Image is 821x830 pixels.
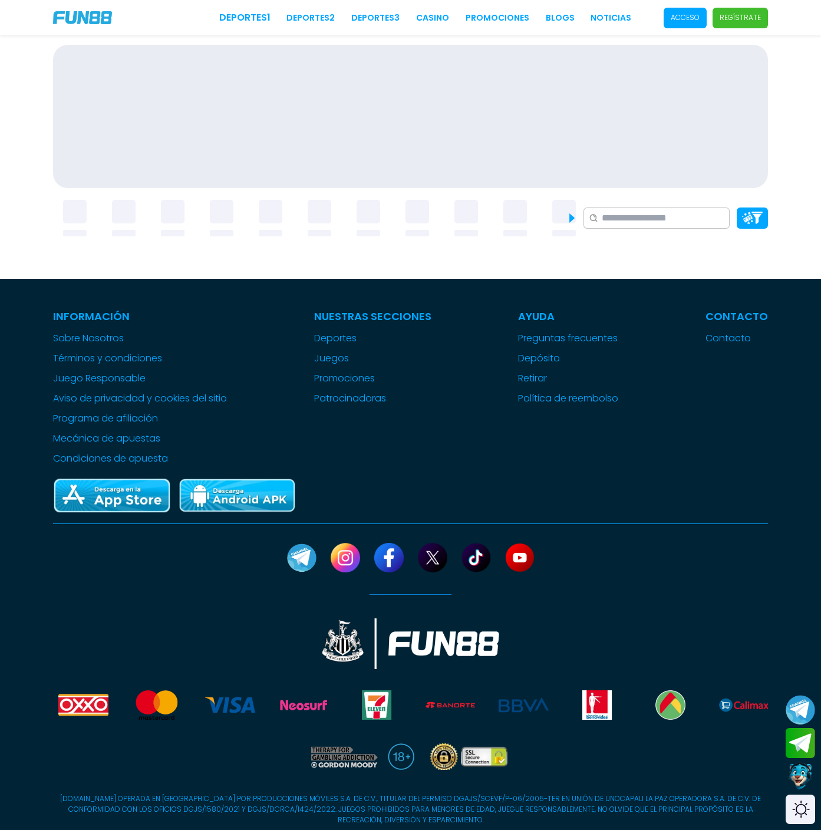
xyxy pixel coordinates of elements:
a: Promociones [314,371,431,386]
a: Condiciones de apuesta [53,452,227,466]
button: Join telegram channel [786,694,815,725]
a: Deportes2 [286,12,335,24]
img: Oxxo [58,690,108,720]
img: Neosurf [279,690,328,720]
button: Join telegram [786,728,815,759]
p: Regístrate [720,12,761,23]
a: Mecánica de apuestas [53,432,227,446]
img: Calimax [719,690,769,720]
a: Read more about Gambling Therapy [309,743,378,770]
a: BLOGS [546,12,575,24]
a: Deportes3 [351,12,400,24]
img: Play Store [178,477,296,515]
a: Retirar [518,371,618,386]
img: 18 plus [388,743,414,770]
button: Juegos [314,351,349,365]
a: Deportes [314,331,431,345]
img: Platform Filter [742,212,763,224]
img: Company Logo [53,11,112,24]
a: Aviso de privacidad y cookies del sitio [53,391,227,406]
a: Contacto [705,331,768,345]
p: [DOMAIN_NAME] OPERADA EN [GEOGRAPHIC_DATA] POR PRODUCCIONES MÓVILES S.A. DE C.V., TITULAR DEL PER... [53,793,768,825]
p: Ayuda [518,308,618,324]
div: Switch theme [786,795,815,824]
button: Contact customer service [786,761,815,792]
img: Seven Eleven [352,690,401,720]
a: NOTICIAS [591,12,631,24]
img: Mastercard [132,690,182,720]
img: SSL [426,743,512,770]
p: Acceso [671,12,700,23]
p: Información [53,308,227,324]
img: therapy for gaming addiction gordon moody [309,743,378,770]
img: BBVA [499,690,548,720]
a: Programa de afiliación [53,411,227,426]
a: Términos y condiciones [53,351,227,365]
a: Patrocinadoras [314,391,431,406]
img: Benavides [572,690,622,720]
a: Sobre Nosotros [53,331,227,345]
a: Juego Responsable [53,371,227,386]
a: Deportes1 [219,11,271,25]
a: Política de reembolso [518,391,618,406]
img: Visa [205,690,255,720]
a: Promociones [466,12,529,24]
img: Bodegaaurrera [645,690,695,720]
a: Preguntas frecuentes [518,331,618,345]
img: Banorte [426,690,475,720]
a: CASINO [416,12,449,24]
a: Depósito [518,351,618,365]
img: New Castle [322,618,499,669]
p: Nuestras Secciones [314,308,431,324]
p: Contacto [705,308,768,324]
img: App Store [53,477,171,515]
